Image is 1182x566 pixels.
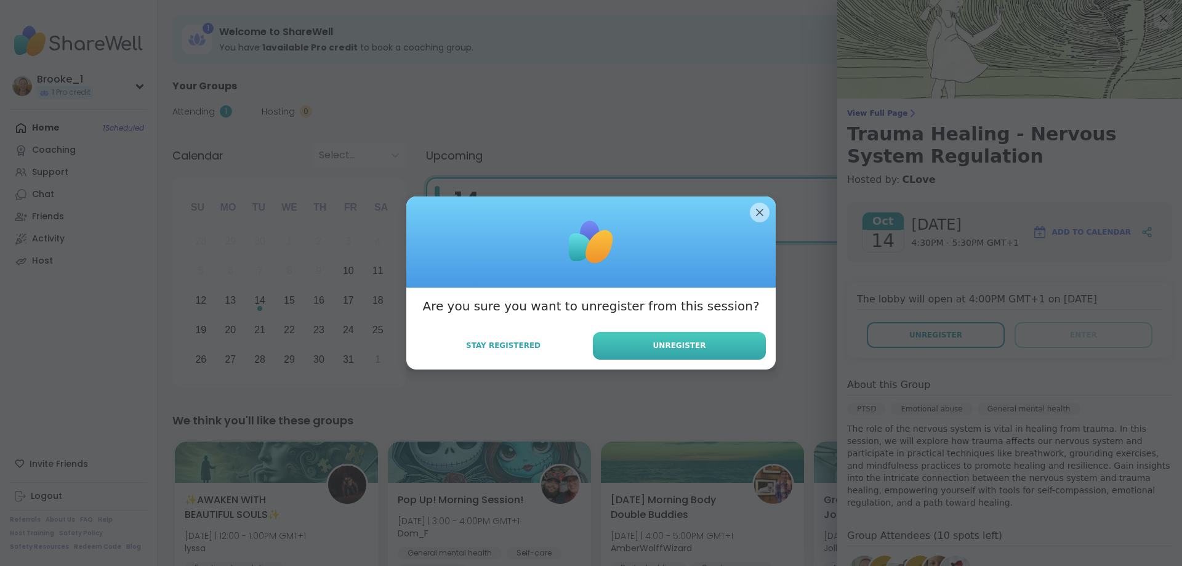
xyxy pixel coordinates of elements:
[653,340,706,351] span: Unregister
[416,333,590,358] button: Stay Registered
[560,211,622,273] img: ShareWell Logomark
[593,332,766,360] button: Unregister
[422,297,759,315] h3: Are you sure you want to unregister from this session?
[466,340,541,351] span: Stay Registered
